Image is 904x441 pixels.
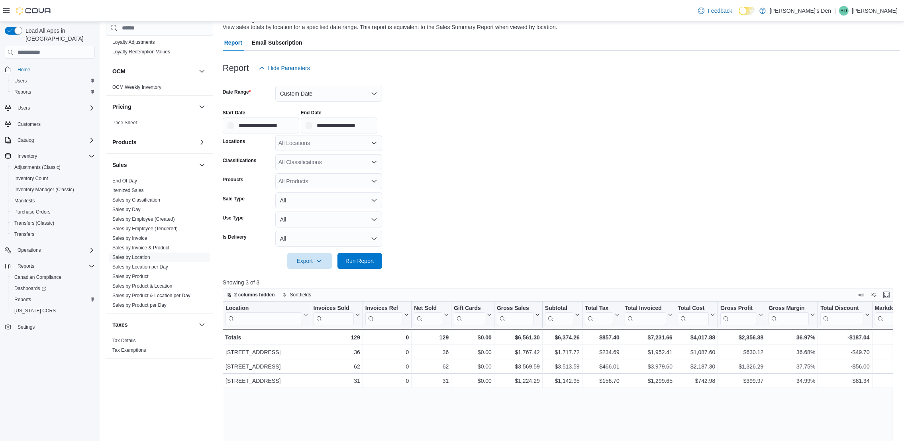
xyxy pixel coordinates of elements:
[14,198,35,204] span: Manifests
[197,102,207,112] button: Pricing
[223,110,245,116] label: Start Date
[8,75,98,86] button: Users
[8,206,98,218] button: Purchase Orders
[678,333,715,342] div: $4,017.88
[545,305,573,312] div: Subtotal
[8,229,98,240] button: Transfers
[112,347,146,353] a: Tax Exemptions
[112,283,173,289] a: Sales by Product & Location
[223,278,900,286] p: Showing 3 of 3
[414,348,449,357] div: 36
[11,87,95,97] span: Reports
[739,7,755,15] input: Dark Mode
[11,284,95,293] span: Dashboards
[112,245,169,251] a: Sales by Invoice & Product
[11,163,95,172] span: Adjustments (Classic)
[112,178,137,184] a: End Of Day
[2,245,98,256] button: Operations
[112,197,160,203] a: Sales by Classification
[112,49,170,55] span: Loyalty Redemption Values
[11,306,59,316] a: [US_STATE] CCRS
[852,6,898,16] p: [PERSON_NAME]
[720,305,757,325] div: Gross Profit
[11,76,30,86] a: Users
[112,321,128,329] h3: Taxes
[225,333,308,342] div: Totals
[720,305,763,325] button: Gross Profit
[2,63,98,75] button: Home
[856,290,866,300] button: Keyboard shortcuts
[106,37,213,60] div: Loyalty
[11,272,65,282] a: Canadian Compliance
[14,285,46,292] span: Dashboards
[769,376,815,386] div: 34.99%
[112,84,161,90] a: OCM Weekly Inventory
[454,362,492,372] div: $0.00
[11,229,37,239] a: Transfers
[112,226,178,231] a: Sales by Employee (Tendered)
[223,157,257,164] label: Classifications
[820,305,863,312] div: Total Discount
[112,161,127,169] h3: Sales
[106,118,213,131] div: Pricing
[371,140,377,146] button: Open list of options
[223,23,557,31] div: View sales totals by location for a specified date range. This report is equivalent to the Sales ...
[371,178,377,184] button: Open list of options
[11,174,95,183] span: Inventory Count
[708,7,732,15] span: Feedback
[497,305,533,312] div: Gross Sales
[11,218,57,228] a: Transfers (Classic)
[224,35,242,51] span: Report
[22,27,95,43] span: Load All Apps in [GEOGRAPHIC_DATA]
[820,376,869,386] div: -$81.34
[197,67,207,76] button: OCM
[14,175,48,182] span: Inventory Count
[275,192,382,208] button: All
[769,305,815,325] button: Gross Margin
[365,333,409,342] div: 0
[112,264,168,270] a: Sales by Location per Day
[585,305,620,325] button: Total Tax
[112,39,155,45] a: Loyalty Adjustments
[695,3,735,19] a: Feedback
[585,376,620,386] div: $156.70
[14,308,56,314] span: [US_STATE] CCRS
[112,103,131,111] h3: Pricing
[197,320,207,329] button: Taxes
[14,89,31,95] span: Reports
[5,60,95,353] nav: Complex example
[112,273,149,280] span: Sales by Product
[11,207,95,217] span: Purchase Orders
[197,160,207,170] button: Sales
[414,305,442,312] div: Net Sold
[106,82,213,95] div: OCM
[112,161,196,169] button: Sales
[2,151,98,162] button: Inventory
[2,261,98,272] button: Reports
[11,306,95,316] span: Washington CCRS
[625,376,673,386] div: $1,299.65
[279,290,314,300] button: Sort fields
[223,290,278,300] button: 2 columns hidden
[365,305,402,312] div: Invoices Ref
[820,305,863,325] div: Total Discount
[112,292,190,299] span: Sales by Product & Location per Day
[112,235,147,241] a: Sales by Invoice
[290,292,311,298] span: Sort fields
[112,302,167,308] a: Sales by Product per Day
[414,376,449,386] div: 31
[8,173,98,184] button: Inventory Count
[313,305,353,312] div: Invoices Sold
[545,362,580,372] div: $3,513.59
[678,348,715,357] div: $1,087.60
[720,362,763,372] div: $1,326.29
[8,283,98,294] a: Dashboards
[14,103,95,113] span: Users
[112,120,137,125] a: Price Sheet
[223,89,251,95] label: Date Range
